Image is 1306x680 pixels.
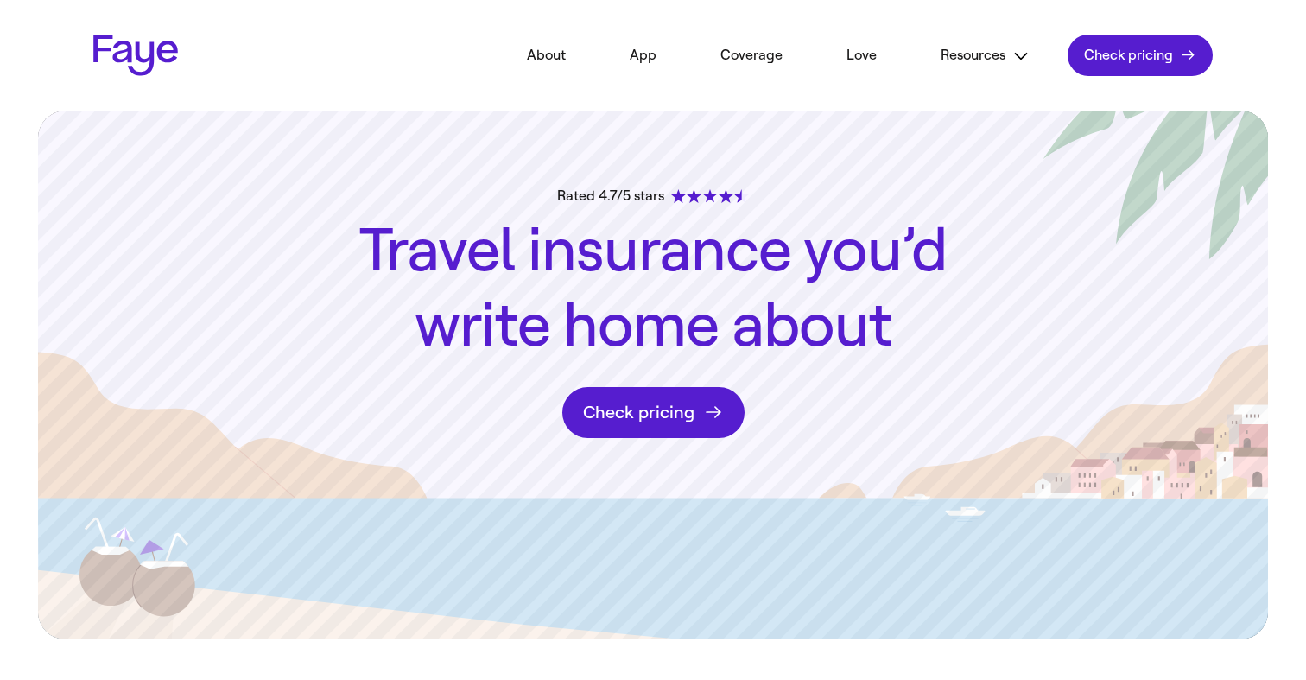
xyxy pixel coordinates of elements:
[915,36,1056,75] button: Resources
[501,36,592,74] a: About
[93,35,178,76] a: Faye Logo
[604,36,682,74] a: App
[342,213,964,365] h1: Travel insurance you’d write home about
[557,186,749,207] div: Rated 4.7/5 stars
[1068,35,1213,76] a: Check pricing
[562,387,745,438] a: Check pricing
[821,36,903,74] a: Love
[694,36,808,74] a: Coverage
